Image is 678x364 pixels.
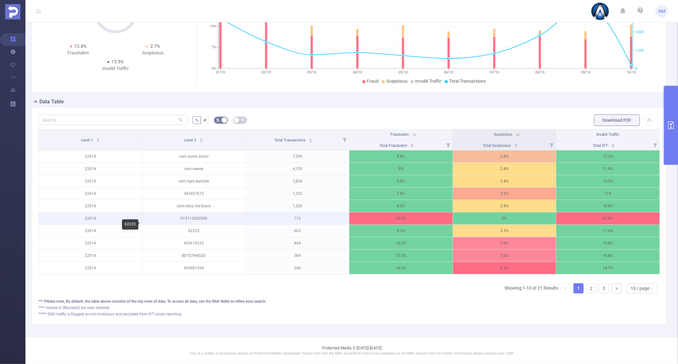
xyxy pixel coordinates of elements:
span: # [203,118,206,123]
tspan: 14% [210,24,216,28]
span: Invalid Traffic [597,132,620,137]
p: 22014 [39,163,142,175]
p: 16.8% [556,250,660,262]
p: 2,834 [246,175,349,187]
tspan: 08/10 [535,70,544,74]
p: 22014 [39,175,142,187]
span: Total Transactions [449,79,486,84]
i: icon: left [564,286,568,290]
p: 364 [246,250,349,262]
tspan: 07/10 [490,70,499,74]
span: 12.8% [74,44,86,49]
p: 2.4% [453,200,556,212]
i: Filter menu [651,140,660,150]
span: Invalid Traffic [415,79,442,84]
p: 22014 [39,237,142,249]
i: icon: caret-down [309,140,312,142]
i: icon: caret-up [411,143,414,145]
tspan: 02/10 [262,70,271,74]
span: Total Transactions [274,138,306,142]
span: 2.7% [150,44,160,49]
p: 9% [349,163,453,175]
div: Sort [611,143,615,147]
p: 2.4% [453,163,556,175]
tspan: 06/10 [444,70,453,74]
h2: Data Table [39,98,64,106]
div: 10 / page [631,284,649,293]
p: 92.6% [349,212,453,224]
p: 340 [246,262,349,274]
p: 13.5% [349,250,453,262]
div: Sort [199,137,203,141]
p: 603 [246,225,349,237]
p: 11.6% [556,225,660,237]
p: 10.6% [349,262,453,274]
li: 2 [586,283,596,293]
p: 1,320 [246,200,349,212]
p: This is a stable, in production version of Protected Media's dashboard. Please note that the MRC ... [41,351,662,356]
div: Sort [309,137,312,141]
div: 62225 [122,219,138,230]
p: 8.3% [349,200,453,212]
span: Total IVT [593,143,609,148]
span: Suspicious [386,79,407,84]
p: 3.2% [453,188,556,200]
p: com.newsy [142,163,246,175]
p: 9.5% [349,150,453,162]
tspan: 0 [635,66,637,71]
span: Level 1 [81,138,94,142]
p: 22014 [39,262,142,274]
li: Next Page [612,283,622,293]
p: 3.3% [453,250,556,262]
div: Sort [96,137,100,141]
button: Download PDF [594,114,640,126]
tspan: 3,000 [635,30,644,34]
p: 11.4% [556,163,660,175]
span: Level 3 [185,138,197,142]
p: 12.3% [556,150,660,162]
p: G15115002089 [142,212,246,224]
p: 12.3% [556,175,660,187]
p: 62225 [142,225,246,237]
p: 493619333 [142,237,246,249]
div: Suspicious [116,50,190,56]
i: Filter menu [547,140,556,150]
li: Showing 1-10 of 21 Results [504,283,558,293]
i: icon: table [241,118,245,122]
i: icon: caret-up [96,137,99,139]
div: Sort [514,143,518,147]
i: icon: caret-up [200,137,203,139]
i: icon: caret-down [611,145,615,147]
i: icon: caret-up [309,137,312,139]
span: 15.5% [112,59,124,64]
p: 2.3% [453,225,556,237]
p: 905401434 [142,262,246,274]
p: com.xumo.xumo [142,150,246,162]
p: 7.9% [349,188,453,200]
li: Previous Page [561,283,571,293]
span: Fraud [367,79,379,84]
span: Total Suspicious [483,143,512,148]
i: icon: right [615,287,619,291]
i: icon: caret-up [611,143,615,145]
p: 3.4% [453,237,556,249]
p: 0% [453,212,556,224]
p: 22014 [39,212,142,224]
i: icon: caret-down [411,145,414,147]
i: icon: down [650,286,654,291]
p: 10.3% [349,237,453,249]
tspan: 10/10 [627,70,636,74]
p: 2.4% [453,175,556,187]
tspan: 01/10 [216,70,225,74]
span: Total Fraudulent [380,143,408,148]
footer: Protected Media © [DATE]-[DATE] [25,337,678,364]
p: 14.7% [556,262,660,274]
p: 383457673 [142,188,246,200]
p: 4.1% [453,262,556,274]
p: 11% [556,188,660,200]
p: 22014 [39,250,142,262]
p: 22014 [39,188,142,200]
div: Sort [410,143,414,147]
img: Protected Media [5,4,20,19]
p: com.nbcu.tve.bravo [142,200,246,212]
